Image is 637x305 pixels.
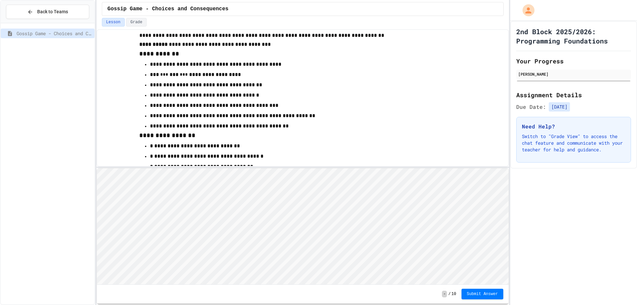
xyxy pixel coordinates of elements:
[37,8,68,15] span: Back to Teams
[522,133,625,153] p: Switch to "Grade View" to access the chat feature and communicate with your teacher for help and ...
[522,122,625,130] h3: Need Help?
[467,291,498,297] span: Submit Answer
[102,18,125,27] button: Lesson
[516,27,631,45] h1: 2nd Block 2025/2026: Programming Foundations
[461,289,503,299] button: Submit Answer
[518,71,629,77] div: [PERSON_NAME]
[549,102,570,112] span: [DATE]
[126,18,147,27] button: Grade
[442,291,447,297] span: -
[452,291,456,297] span: 10
[6,5,89,19] button: Back to Teams
[516,3,536,18] div: My Account
[516,103,546,111] span: Due Date:
[516,56,631,66] h2: Your Progress
[448,291,451,297] span: /
[17,30,92,37] span: Gossip Game - Choices and Consequences
[97,168,509,285] iframe: Snap! Programming Environment
[107,5,229,13] span: Gossip Game - Choices and Consequences
[516,90,631,100] h2: Assignment Details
